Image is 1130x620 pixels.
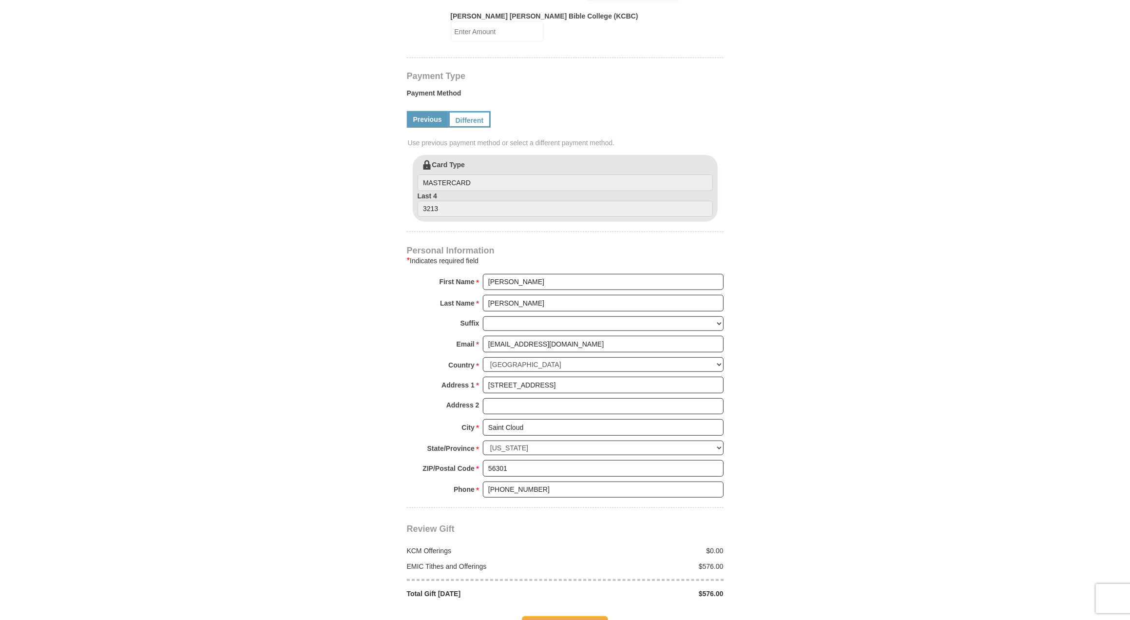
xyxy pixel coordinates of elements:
strong: ZIP/Postal Code [422,462,475,475]
input: Enter Amount [451,21,544,42]
a: Different [448,111,491,128]
h4: Payment Type [407,72,724,80]
strong: Address 1 [441,378,475,392]
span: Review Gift [407,524,455,534]
div: Total Gift [DATE] [402,589,565,599]
strong: City [461,421,474,434]
strong: Email [457,337,475,351]
strong: Suffix [460,316,479,330]
strong: First Name [440,275,475,289]
label: Payment Method [407,88,724,103]
label: [PERSON_NAME] [PERSON_NAME] Bible College (KCBC) [451,11,638,21]
label: Card Type [418,160,713,191]
div: $576.00 [565,589,729,599]
div: EMIC Tithes and Offerings [402,562,565,571]
strong: Phone [454,483,475,496]
div: Indicates required field [407,255,724,267]
a: Previous [407,111,448,128]
input: Card Type [418,174,713,191]
label: Last 4 [418,191,713,217]
strong: Address 2 [446,398,479,412]
div: KCM Offerings [402,546,565,556]
strong: Last Name [440,296,475,310]
div: $576.00 [565,562,729,571]
strong: State/Province [427,442,475,455]
input: Last 4 [418,201,713,217]
div: $0.00 [565,546,729,556]
span: Use previous payment method or select a different payment method. [408,138,725,148]
strong: Country [448,358,475,372]
h4: Personal Information [407,247,724,254]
